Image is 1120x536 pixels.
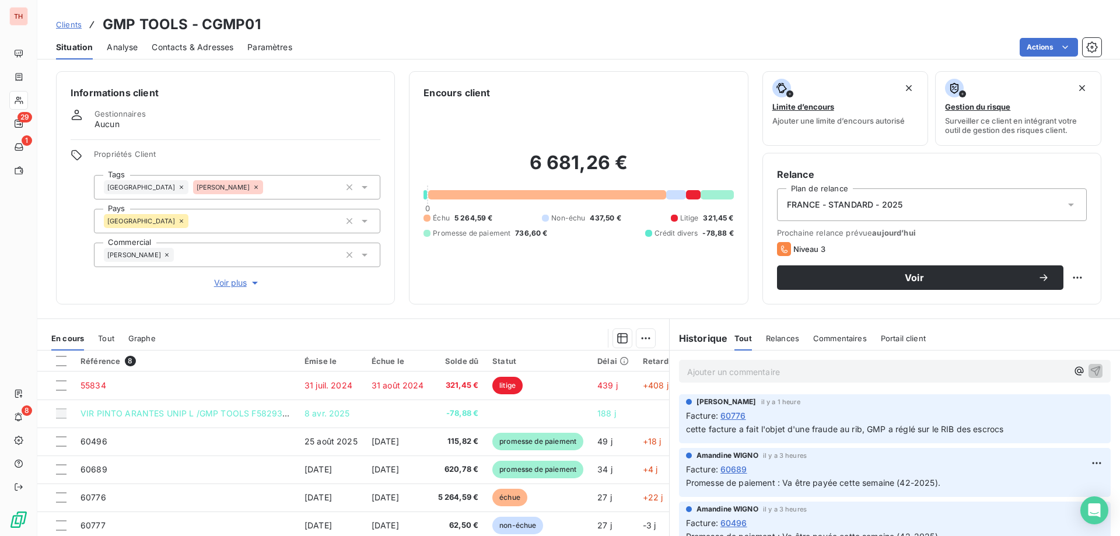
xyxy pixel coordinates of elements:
span: 188 j [597,408,616,418]
span: [GEOGRAPHIC_DATA] [107,218,176,225]
h3: GMP TOOLS - CGMP01 [103,14,261,35]
span: VIR PINTO ARANTES UNIP L /GMP TOOLS F58293 DEJA REGLE [80,408,334,418]
span: échue [492,489,527,506]
div: Retard [643,356,680,366]
span: aujourd’hui [872,228,916,237]
span: -3 j [643,520,656,530]
span: Limite d’encours [772,102,834,111]
span: Facture : [686,463,718,475]
span: 321,45 € [703,213,733,223]
span: +22 j [643,492,663,502]
span: [DATE] [372,464,399,474]
span: Crédit divers [654,228,698,239]
span: 8 [22,405,32,416]
img: Logo LeanPay [9,510,28,529]
span: 0 [425,204,430,213]
span: Contacts & Adresses [152,41,233,53]
span: Échu [433,213,450,223]
span: En cours [51,334,84,343]
span: 5 264,59 € [454,213,493,223]
span: il y a 3 heures [763,506,807,513]
span: 5 264,59 € [438,492,479,503]
span: 439 j [597,380,618,390]
span: litige [492,377,523,394]
span: Paramètres [247,41,292,53]
h2: 6 681,26 € [423,151,733,186]
span: 736,60 € [515,228,547,239]
span: 8 [125,356,135,366]
span: Situation [56,41,93,53]
input: Ajouter une valeur [263,182,272,192]
div: Statut [492,356,583,366]
span: 62,50 € [438,520,479,531]
span: Facture : [686,517,718,529]
input: Ajouter une valeur [188,216,198,226]
button: Voir [777,265,1063,290]
span: 60496 [80,436,107,446]
span: 60496 [720,517,747,529]
span: Clients [56,20,82,29]
span: [DATE] [372,436,399,446]
span: [GEOGRAPHIC_DATA] [107,184,176,191]
span: +18 j [643,436,661,446]
span: [PERSON_NAME] [696,397,757,407]
span: Relances [766,334,799,343]
span: 55834 [80,380,106,390]
span: 115,82 € [438,436,479,447]
div: TH [9,7,28,26]
span: promesse de paiement [492,433,583,450]
div: Émise le [304,356,358,366]
button: Gestion du risqueSurveiller ce client en intégrant votre outil de gestion des risques client. [935,71,1101,146]
h6: Historique [670,331,728,345]
span: Propriétés Client [94,149,380,166]
button: Actions [1020,38,1078,57]
a: Clients [56,19,82,30]
span: [DATE] [304,520,332,530]
span: Litige [680,213,699,223]
h6: Informations client [71,86,380,100]
span: Niveau 3 [793,244,825,254]
span: cette facture a fait l'objet d'une fraude au rib, GMP a réglé sur le RIB des escrocs [686,424,1004,434]
span: 34 j [597,464,612,474]
span: 31 juil. 2024 [304,380,352,390]
span: Gestionnaires [94,109,146,118]
h6: Encours client [423,86,490,100]
span: [DATE] [372,520,399,530]
span: 60777 [80,520,106,530]
span: Facture : [686,409,718,422]
span: 31 août 2024 [372,380,424,390]
div: Open Intercom Messenger [1080,496,1108,524]
button: Voir plus [94,276,380,289]
span: Commentaires [813,334,867,343]
span: 27 j [597,492,612,502]
span: Portail client [881,334,926,343]
span: 60776 [80,492,106,502]
span: +408 j [643,380,668,390]
span: [DATE] [304,492,332,502]
div: Échue le [372,356,424,366]
span: Surveiller ce client en intégrant votre outil de gestion des risques client. [945,116,1091,135]
span: 1 [22,135,32,146]
span: Promesse de paiement [433,228,510,239]
span: Non-échu [551,213,585,223]
span: 27 j [597,520,612,530]
span: 60776 [720,409,746,422]
span: Promesse de paiement : Va être payée cette semaine (42-2025). [686,478,940,488]
h6: Relance [777,167,1087,181]
span: 25 août 2025 [304,436,358,446]
span: [PERSON_NAME] [197,184,250,191]
span: Voir plus [214,277,261,289]
span: Gestion du risque [945,102,1010,111]
span: Voir [791,273,1038,282]
div: Référence [80,356,290,366]
span: [PERSON_NAME] [107,251,161,258]
span: 8 avr. 2025 [304,408,350,418]
span: 321,45 € [438,380,479,391]
span: 620,78 € [438,464,479,475]
span: Analyse [107,41,138,53]
span: Amandine WIGNO [696,504,758,514]
span: +4 j [643,464,658,474]
span: -78,88 € [438,408,479,419]
span: il y a 1 heure [761,398,800,405]
div: Délai [597,356,629,366]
